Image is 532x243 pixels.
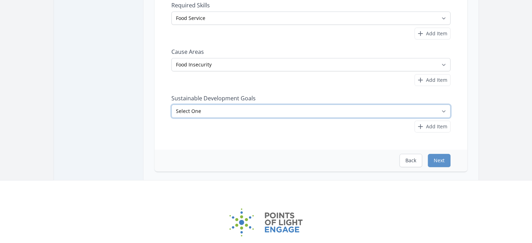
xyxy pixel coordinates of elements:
[414,121,451,133] button: Add Item
[428,154,451,167] button: Next
[414,74,451,86] button: Add Item
[229,208,303,236] img: Points of Light Engage
[171,48,451,55] label: Cause Areas
[171,2,451,9] label: Required Skills
[426,30,447,37] span: Add Item
[426,123,447,130] span: Add Item
[171,95,451,102] label: Sustainable Development Goals
[426,77,447,84] span: Add Item
[414,28,451,40] button: Add Item
[399,154,422,167] button: Back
